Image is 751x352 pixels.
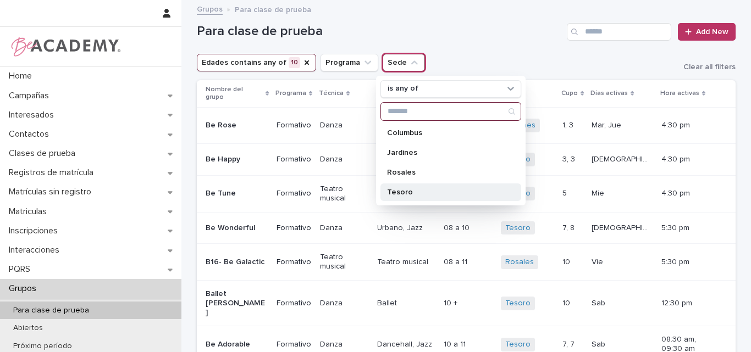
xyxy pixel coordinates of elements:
p: Técnica [319,87,344,99]
a: Tesoro [505,340,531,349]
p: Be Adorable [206,340,267,349]
p: Grupos [4,283,45,294]
p: Dancehall, Jazz [377,340,435,349]
p: 5 [562,187,569,198]
p: Danza [320,224,368,233]
tr: Be HappyFormativoDanzaDancehall, Jazz08 a 1008 a 10 Tesoro 3, 33, 3 [DEMOGRAPHIC_DATA], Mar[DEMOG... [197,144,736,176]
p: 5:30 pm [661,224,718,233]
p: 08 a 11 [444,255,470,267]
p: 3, 3 [562,153,577,164]
p: Home [4,71,41,81]
h1: Para clase de prueba [197,24,562,40]
p: B16- Be Galactic [206,258,267,267]
p: 10 + [444,297,460,308]
p: 5:30 pm [661,258,718,267]
button: Programa [321,54,378,71]
img: WPrjXfSUmiLcdUfaYY4Q [9,36,122,58]
p: Be Wonderful [206,224,267,233]
p: 10 [562,297,572,308]
button: Edades [197,54,316,71]
button: Sede [383,54,425,71]
p: Matriculas [4,206,56,217]
p: Ballet [PERSON_NAME] [206,289,267,317]
tr: B16- Be GalacticFormativoTeatro musicalTeatro musical08 a 1108 a 11 Rosales 1010 VieVie 5:30 pm [197,244,736,281]
p: Vie [592,255,605,267]
p: Be Happy [206,155,267,164]
p: Formativo [277,155,311,164]
p: 4:30 pm [661,155,718,164]
a: Tesoro [505,224,531,233]
p: Formativo [277,224,311,233]
p: Be Tune [206,189,267,198]
p: Abiertos [4,323,52,333]
p: Be Rose [206,121,267,130]
p: 4:30 pm [661,189,718,198]
a: Rosales [505,258,534,267]
p: 7, 7 [562,338,577,349]
p: Interesados [4,110,63,120]
p: Para clase de prueba [4,306,98,315]
a: Tesoro [505,299,531,308]
p: Urbano, Jazz [377,224,435,233]
p: Formativo [277,340,311,349]
p: PQRS [4,264,39,275]
p: Sab [592,297,608,308]
p: Danza [320,340,368,349]
input: Search [381,103,521,120]
p: Hora activas [660,87,699,99]
tr: Ballet [PERSON_NAME]FormativoDanzaBallet10 +10 + Tesoro 1010 SabSab 12:30 pm [197,280,736,326]
tr: Be TuneFormativoTeatro musicalTeatro musical08 a 1208 a 12 Tesoro 55 MieMie 4:30 pm [197,175,736,212]
button: Clear all filters [675,63,736,71]
p: Programa [275,87,306,99]
p: Danza [320,155,368,164]
p: Teatro musical [320,253,368,271]
p: 7, 8 [562,221,577,233]
span: Clear all filters [683,63,736,71]
p: Formativo [277,189,311,198]
p: Sab [592,338,608,349]
p: Tesoro [387,188,504,196]
p: 4:30 pm [661,121,718,130]
p: Registros de matrícula [4,167,102,178]
p: 10 a 11 [444,338,468,349]
a: Grupos [197,2,223,15]
span: Add New [696,28,728,36]
p: Danza [320,299,368,308]
p: Formativo [277,121,311,130]
p: is any of [388,84,418,93]
tr: Be WonderfulFormativoDanzaUrbano, Jazz08 a 1008 a 10 Tesoro 7, 87, 8 [DEMOGRAPHIC_DATA], Mar[DEMO... [197,212,736,244]
p: Matrículas sin registro [4,187,100,197]
p: 12:30 pm [661,299,718,308]
p: Inscripciones [4,226,67,236]
p: Interacciones [4,245,68,255]
p: 1, 3 [562,119,576,130]
p: Columbus [387,129,504,137]
p: Rosales [387,169,504,176]
p: Cupo [561,87,578,99]
p: Teatro musical [320,185,368,203]
p: Mar, Jue [592,119,623,130]
div: Search [380,102,521,121]
p: Clases de prueba [4,148,84,159]
p: Formativo [277,258,311,267]
p: Ballet [377,299,435,308]
p: 08 a 10 [444,221,472,233]
p: Danza [320,121,368,130]
p: Teatro musical [377,258,435,267]
a: Add New [678,23,736,41]
p: Mie [592,187,606,198]
p: Nombre del grupo [206,83,263,104]
p: Formativo [277,299,311,308]
p: Jardines [387,149,504,157]
p: Días activas [590,87,628,99]
p: Contactos [4,129,58,139]
p: [DEMOGRAPHIC_DATA], Mar [592,221,655,233]
p: Para clase de prueba [235,3,311,15]
p: Próximo período [4,342,81,351]
p: Campañas [4,91,58,101]
input: Search [567,23,671,41]
p: 10 [562,255,572,267]
tr: Be RoseFormativoDanzaUrbano, Street jazz07 a 1007 a 10 Jardines 1, 31, 3 Mar, JueMar, Jue 4:30 pm [197,107,736,144]
p: [DEMOGRAPHIC_DATA], Mar [592,153,655,164]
